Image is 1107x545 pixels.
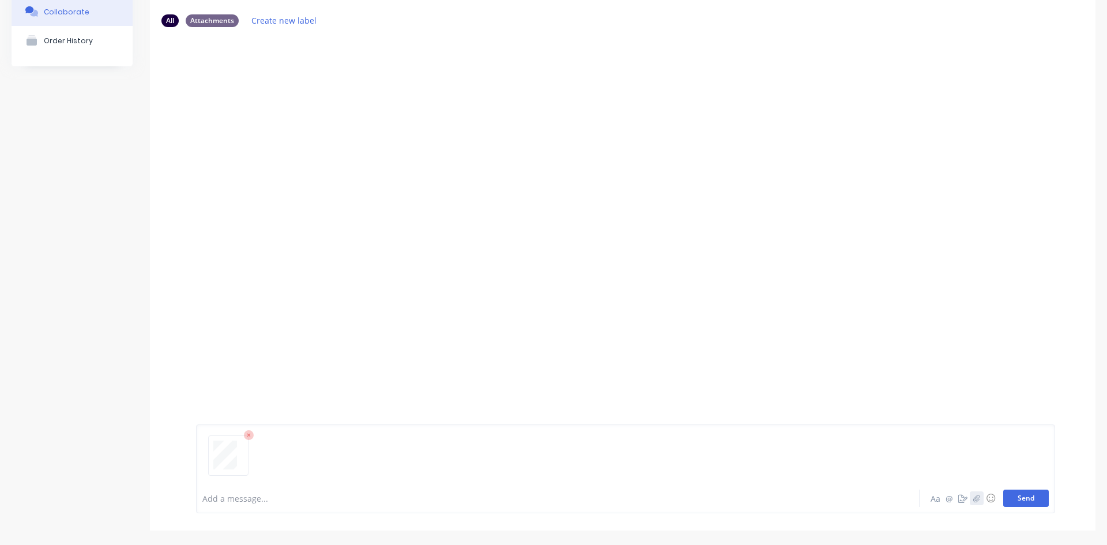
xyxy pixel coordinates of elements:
[246,13,323,28] button: Create new label
[12,26,133,55] button: Order History
[161,14,179,27] div: All
[942,491,956,505] button: @
[186,14,239,27] div: Attachments
[1003,490,1049,507] button: Send
[984,491,997,505] button: ☺
[928,491,942,505] button: Aa
[44,36,93,45] div: Order History
[44,7,89,16] div: Collaborate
